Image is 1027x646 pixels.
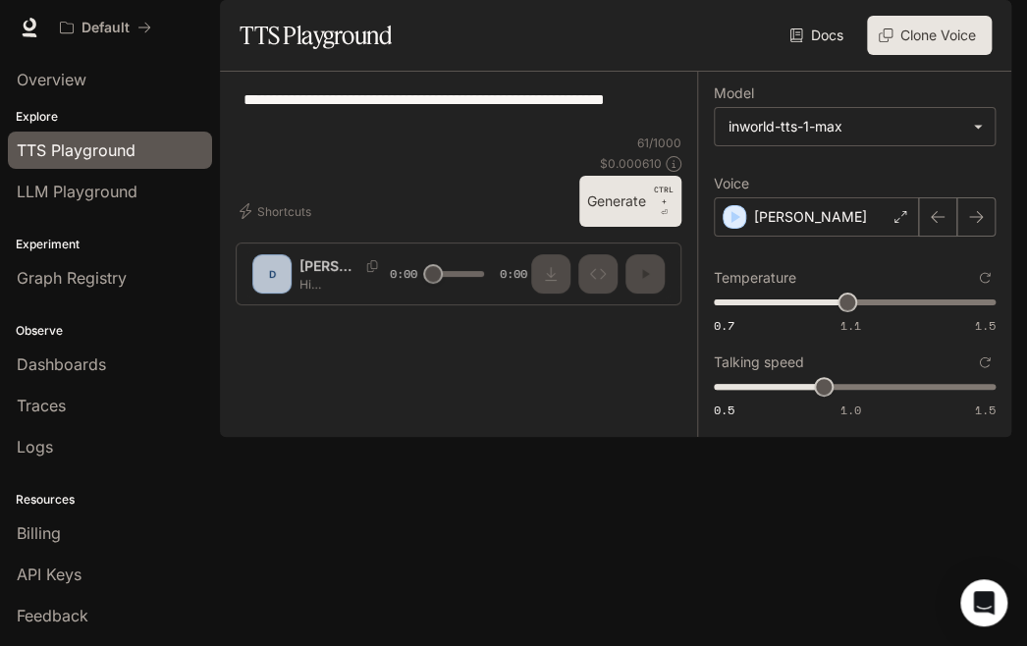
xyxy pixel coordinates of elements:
div: inworld-tts-1-max [715,108,995,145]
p: Talking speed [714,355,804,369]
p: Default [81,20,130,36]
p: [PERSON_NAME] [754,207,867,227]
button: Clone Voice [867,16,992,55]
p: Temperature [714,271,796,285]
span: 0.5 [714,402,734,418]
button: Reset to default [974,351,996,373]
p: 61 / 1000 [637,135,681,151]
div: Open Intercom Messenger [960,579,1007,626]
span: 0.7 [714,317,734,334]
p: Model [714,86,754,100]
span: 1.1 [840,317,861,334]
button: Shortcuts [236,195,319,227]
h1: TTS Playground [240,16,392,55]
p: ⏎ [654,184,674,219]
span: 1.5 [975,317,996,334]
p: $ 0.000610 [600,155,662,172]
p: CTRL + [654,184,674,207]
button: All workspaces [51,8,160,47]
p: Voice [714,177,749,190]
span: 1.0 [840,402,861,418]
div: inworld-tts-1-max [729,117,963,136]
button: Reset to default [974,267,996,289]
button: GenerateCTRL +⏎ [579,176,681,227]
a: Docs [785,16,851,55]
span: 1.5 [975,402,996,418]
